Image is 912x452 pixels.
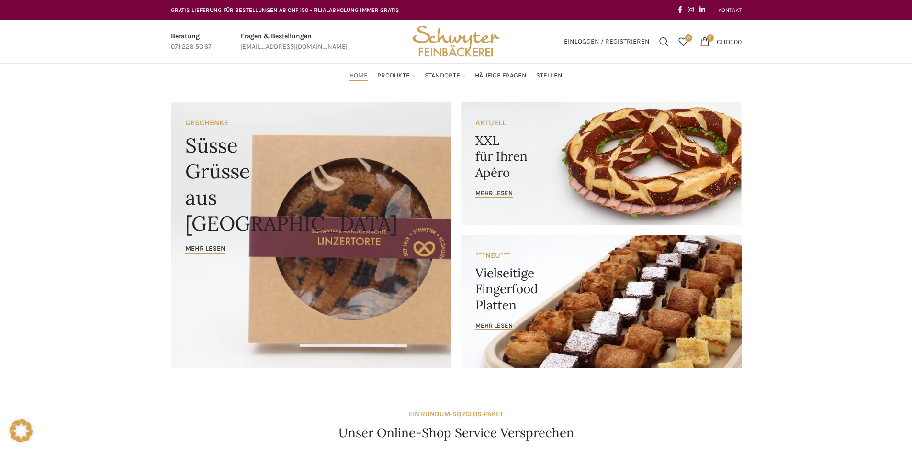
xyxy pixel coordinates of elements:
[338,424,574,441] h4: Unser Online-Shop Service Versprechen
[713,0,746,20] div: Secondary navigation
[409,20,503,63] img: Bäckerei Schwyter
[685,34,692,42] span: 0
[171,7,399,13] span: GRATIS LIEFERUNG FÜR BESTELLUNGEN AB CHF 150 - FILIALABHOLUNG IMMER GRATIS
[685,3,697,17] a: Instagram social link
[425,71,460,80] span: Standorte
[674,32,693,51] a: 0
[717,37,742,45] bdi: 0.00
[695,32,746,51] a: 0 CHF0.00
[675,3,685,17] a: Facebook social link
[461,235,742,368] a: Banner link
[425,66,465,85] a: Standorte
[536,71,563,80] span: Stellen
[475,66,527,85] a: Häufige Fragen
[536,66,563,85] a: Stellen
[718,7,742,13] span: KONTAKT
[564,38,650,45] span: Einloggen / Registrieren
[717,37,729,45] span: CHF
[240,31,348,53] a: Infobox link
[409,410,503,418] strong: EIN RUNDUM-SORGLOS-PAKET
[377,71,410,80] span: Produkte
[674,32,693,51] div: Meine Wunschliste
[349,66,368,85] a: Home
[559,32,654,51] a: Einloggen / Registrieren
[409,37,503,45] a: Site logo
[171,102,451,368] a: Banner link
[718,0,742,20] a: KONTAKT
[349,71,368,80] span: Home
[654,32,674,51] a: Suchen
[697,3,708,17] a: Linkedin social link
[475,71,527,80] span: Häufige Fragen
[461,102,742,225] a: Banner link
[166,66,746,85] div: Main navigation
[707,34,714,42] span: 0
[171,31,212,53] a: Infobox link
[377,66,415,85] a: Produkte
